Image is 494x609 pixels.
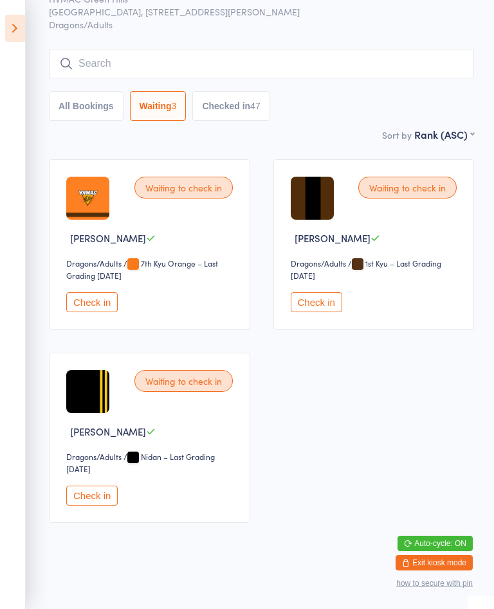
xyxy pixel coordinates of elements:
[66,292,118,312] button: Check in
[66,451,122,462] div: Dragons/Adults
[192,91,270,121] button: Checked in47
[66,486,118,506] button: Check in
[291,258,346,269] div: Dragons/Adults
[291,177,334,220] img: image1629780796.png
[295,231,370,245] span: [PERSON_NAME]
[70,425,146,438] span: [PERSON_NAME]
[66,177,109,220] img: image1721185284.png
[49,49,474,78] input: Search
[291,258,441,281] span: / 1st Kyu – Last Grading [DATE]
[130,91,187,121] button: Waiting3
[49,5,454,18] span: [GEOGRAPHIC_DATA], [STREET_ADDRESS][PERSON_NAME]
[172,101,177,111] div: 3
[396,555,473,570] button: Exit kiosk mode
[250,101,261,111] div: 47
[291,292,342,312] button: Check in
[66,258,122,269] div: Dragons/Adults
[414,127,474,141] div: Rank (ASC)
[134,177,233,199] div: Waiting to check in
[396,579,473,588] button: how to secure with pin
[398,536,473,551] button: Auto-cycle: ON
[134,370,233,392] div: Waiting to check in
[49,91,123,121] button: All Bookings
[66,258,218,281] span: / 7th Kyu Orange – Last Grading [DATE]
[382,128,412,141] label: Sort by
[49,18,474,31] span: Dragons/Adults
[66,451,215,474] span: / Nidan – Last Grading [DATE]
[358,177,457,199] div: Waiting to check in
[70,231,146,245] span: [PERSON_NAME]
[66,370,109,413] img: image1639382256.png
